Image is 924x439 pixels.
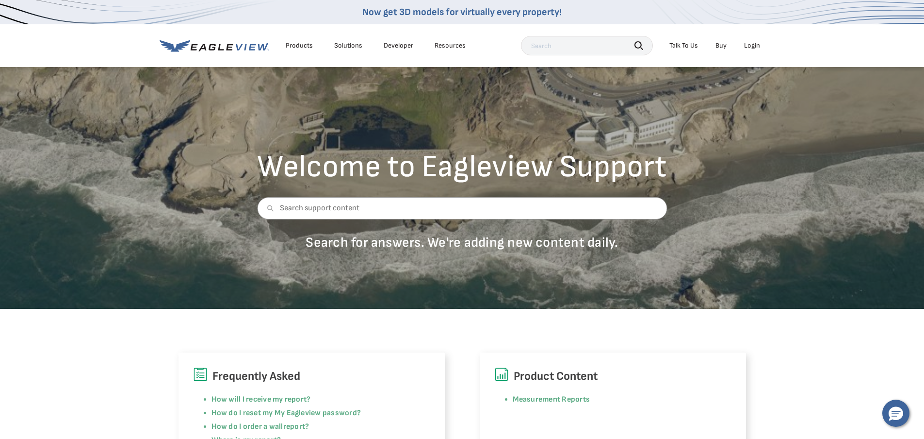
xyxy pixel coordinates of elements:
[744,41,760,50] div: Login
[715,41,727,50] a: Buy
[882,400,909,427] button: Hello, have a question? Let’s chat.
[211,408,361,418] a: How do I reset my My Eagleview password?
[362,6,562,18] a: Now get 3D models for virtually every property!
[211,422,283,431] a: How do I order a wall
[211,395,311,404] a: How will I receive my report?
[193,367,430,386] h6: Frequently Asked
[257,152,667,183] h2: Welcome to Eagleview Support
[384,41,413,50] a: Developer
[513,395,590,404] a: Measurement Reports
[257,197,667,219] input: Search support content
[283,422,305,431] a: report
[334,41,362,50] div: Solutions
[669,41,698,50] div: Talk To Us
[494,367,731,386] h6: Product Content
[435,41,466,50] div: Resources
[521,36,653,55] input: Search
[305,422,309,431] a: ?
[257,234,667,251] p: Search for answers. We're adding new content daily.
[286,41,313,50] div: Products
